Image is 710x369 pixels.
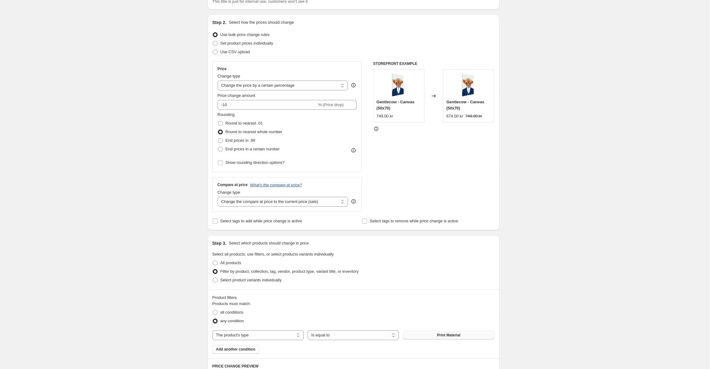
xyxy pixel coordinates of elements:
span: Select product variants individually [220,278,282,282]
span: Select tags to remove while price change is active [370,219,458,223]
span: all conditions [220,310,243,315]
button: Print Material [403,331,494,339]
span: % (Price drop) [318,102,344,107]
img: canvastavla-gentlecow-djurkonst-70x100-cm_80x.jpg [386,73,411,97]
span: All products [220,260,241,265]
span: Add another condition [216,347,255,352]
span: End prices in .99 [226,138,255,143]
span: Show rounding direction options? [226,160,285,165]
img: canvastavla-gentlecow-djurkonst-70x100-cm_80x.jpg [456,73,481,97]
span: Filter by product, collection, tag, vendor, product type, variant title, or inventory [220,269,359,274]
span: Print Material [437,333,460,338]
p: Select how the prices should change [229,19,294,26]
span: End prices in a certain number [226,147,280,151]
h2: Step 3. [212,240,227,246]
div: Product filters [212,295,495,301]
h3: Compare at price [218,182,248,187]
div: help [350,198,357,204]
span: Round to nearest whole number [226,129,282,134]
span: Products must match: [212,301,251,306]
h6: STOREFRONT EXAMPLE [373,61,495,66]
h2: Step 2. [212,19,227,26]
span: Use bulk price change rules [220,32,270,37]
span: Select all products, use filters, or select products variants individually [212,252,334,256]
div: help [350,82,357,88]
span: Gentlecow - Canvas (50x70) [446,100,484,110]
span: Use CSV upload [220,50,250,54]
h3: Price [218,66,227,71]
strike: 749.00 kr [465,113,482,119]
span: Rounding [218,112,235,117]
button: Add another condition [212,345,259,354]
div: 674.00 kr [446,113,463,119]
span: Gentlecow - Canvas (50x70) [377,100,415,110]
input: -15 [218,100,317,110]
button: What's the compare at price? [250,183,302,187]
span: any condition [220,319,244,323]
span: Change type [218,190,240,195]
p: Select which products should change in price [229,240,309,246]
span: Select tags to add while price change is active [220,219,302,223]
span: Price change amount [218,93,255,98]
span: Set product prices individually [220,41,273,46]
div: 749.00 kr [377,113,393,119]
h6: PRICE CHANGE PREVIEW [212,364,495,369]
span: Change type [218,74,240,78]
span: Round to nearest .01 [226,121,263,125]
